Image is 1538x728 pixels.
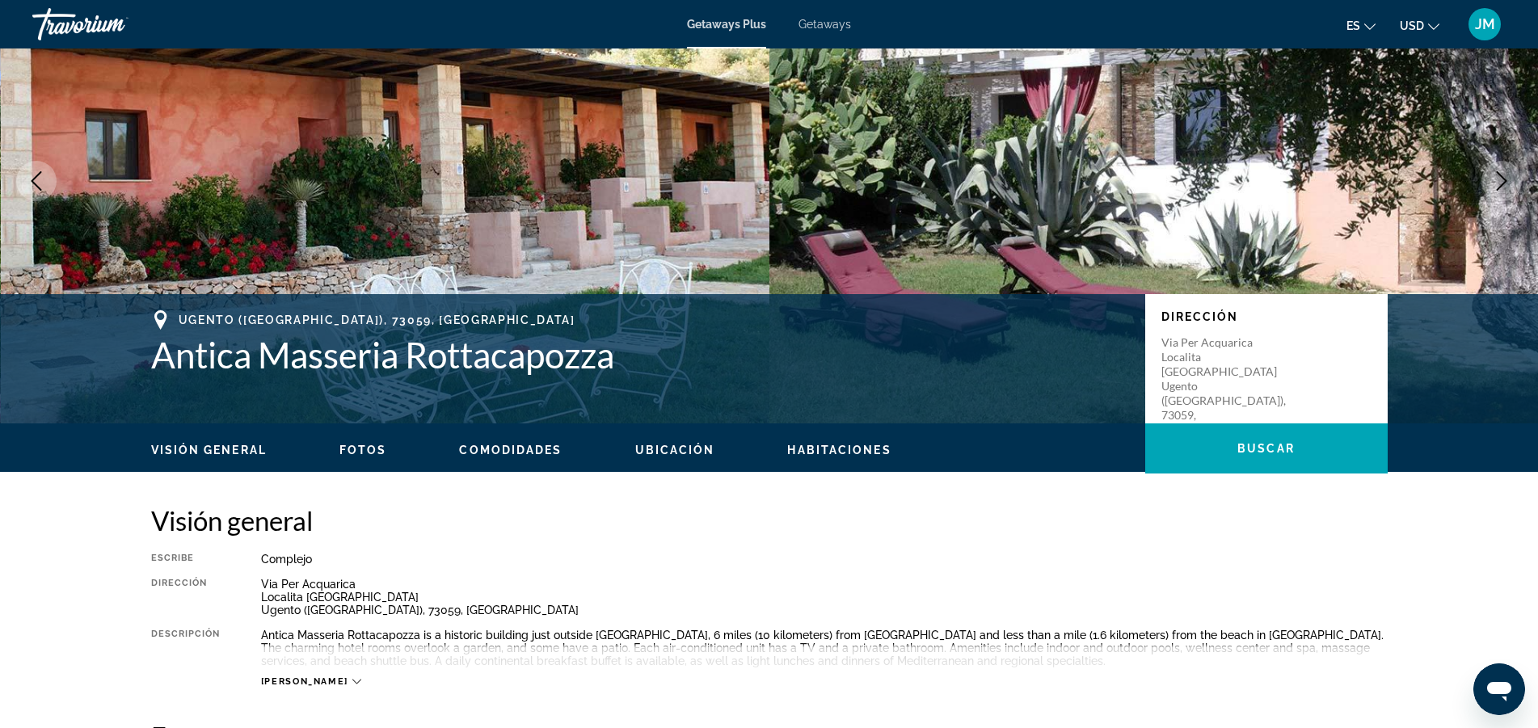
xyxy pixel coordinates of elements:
div: Dirección [151,578,221,616]
span: Buscar [1237,442,1295,455]
button: Change currency [1400,14,1439,37]
p: Dirección [1161,310,1372,323]
button: [PERSON_NAME] [261,675,361,688]
div: Descripción [151,629,221,667]
span: JM [1475,16,1495,32]
button: Previous image [16,161,57,201]
div: Escribe [151,553,221,566]
button: Fotos [339,443,387,457]
button: Ubicación [635,443,715,457]
button: Visión general [151,443,267,457]
span: es [1346,19,1360,32]
iframe: Button to launch messaging window [1473,663,1525,715]
span: Visión general [151,444,267,457]
span: USD [1400,19,1424,32]
a: Travorium [32,3,194,45]
button: Next image [1481,161,1522,201]
h2: Visión general [151,504,1388,537]
button: User Menu [1464,7,1506,41]
a: Getaways Plus [687,18,766,31]
button: Comodidades [459,443,562,457]
button: Habitaciones [787,443,891,457]
span: [PERSON_NAME] [261,676,348,687]
a: Getaways [798,18,851,31]
div: Via Per Acquarica Localita [GEOGRAPHIC_DATA] Ugento ([GEOGRAPHIC_DATA]), 73059, [GEOGRAPHIC_DATA] [261,578,1388,616]
span: Ugento ([GEOGRAPHIC_DATA]), 73059, [GEOGRAPHIC_DATA] [179,314,575,326]
h1: Antica Masseria Rottacapozza [151,334,1129,376]
div: Complejo [261,553,1388,566]
span: Comodidades [459,444,562,457]
span: Habitaciones [787,444,891,457]
div: Antica Masseria Rottacapozza is a historic building just outside [GEOGRAPHIC_DATA], 6 miles (10 k... [261,629,1388,667]
span: Ubicación [635,444,715,457]
span: Fotos [339,444,387,457]
button: Change language [1346,14,1376,37]
p: Via Per Acquarica Localita [GEOGRAPHIC_DATA] Ugento ([GEOGRAPHIC_DATA]), 73059, [GEOGRAPHIC_DATA] [1161,335,1291,437]
button: Buscar [1145,423,1388,473]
